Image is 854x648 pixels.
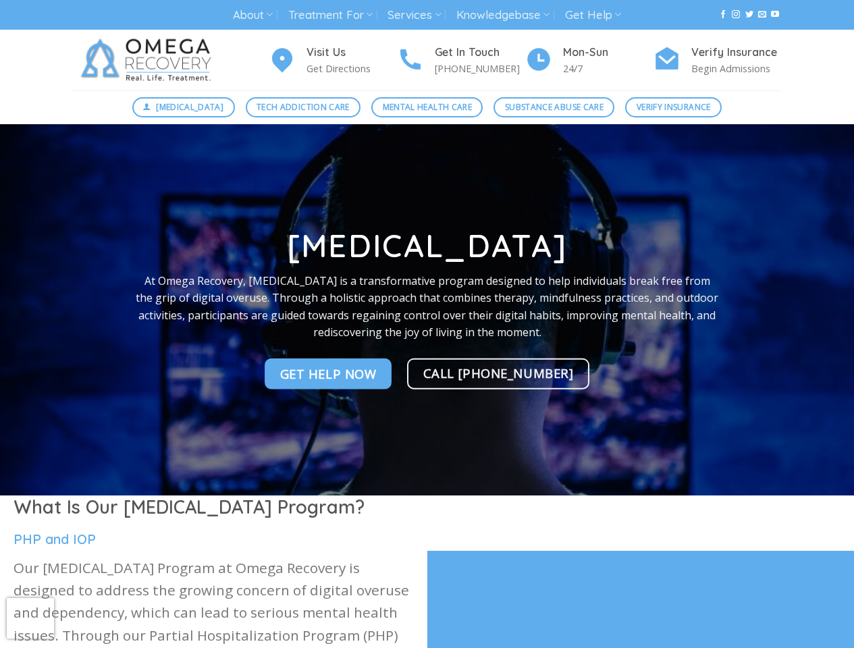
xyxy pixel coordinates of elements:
a: Get In Touch [PHONE_NUMBER] [397,44,525,77]
a: Services [388,3,441,28]
h1: What Is Our [MEDICAL_DATA] Program? [14,495,414,519]
a: About [233,3,273,28]
span: [MEDICAL_DATA] [156,101,223,113]
p: [PHONE_NUMBER] [435,61,525,76]
strong: [MEDICAL_DATA] [287,226,567,265]
a: Substance Abuse Care [493,97,614,117]
a: Send us an email [758,10,766,20]
span: Verify Insurance [637,101,711,113]
a: Treatment For [288,3,373,28]
h4: Verify Insurance [691,44,782,61]
a: Follow on YouTube [771,10,779,20]
a: Call [PHONE_NUMBER] [407,358,590,389]
h4: Mon-Sun [563,44,653,61]
img: Omega Recovery [73,30,225,90]
p: Get Directions [306,61,397,76]
p: Begin Admissions [691,61,782,76]
a: Visit Us Get Directions [269,44,397,77]
a: Verify Insurance Begin Admissions [653,44,782,77]
span: Substance Abuse Care [505,101,604,113]
span: PHP and IOP [14,531,96,547]
a: Tech Addiction Care [246,97,361,117]
h4: Visit Us [306,44,397,61]
a: Mental Health Care [371,97,483,117]
p: 24/7 [563,61,653,76]
span: Mental Health Care [383,101,472,113]
p: At Omega Recovery, [MEDICAL_DATA] is a transformative program designed to help individuals break ... [136,272,719,341]
h4: Get In Touch [435,44,525,61]
span: Tech Addiction Care [257,101,350,113]
a: Follow on Facebook [719,10,727,20]
a: Verify Insurance [625,97,722,117]
a: Get Help [565,3,621,28]
a: Follow on Twitter [745,10,753,20]
a: Knowledgebase [456,3,550,28]
a: [MEDICAL_DATA] [132,97,235,117]
span: Get Help NOw [280,364,377,383]
span: Call [PHONE_NUMBER] [423,363,574,383]
a: Follow on Instagram [732,10,740,20]
a: Get Help NOw [265,358,392,389]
